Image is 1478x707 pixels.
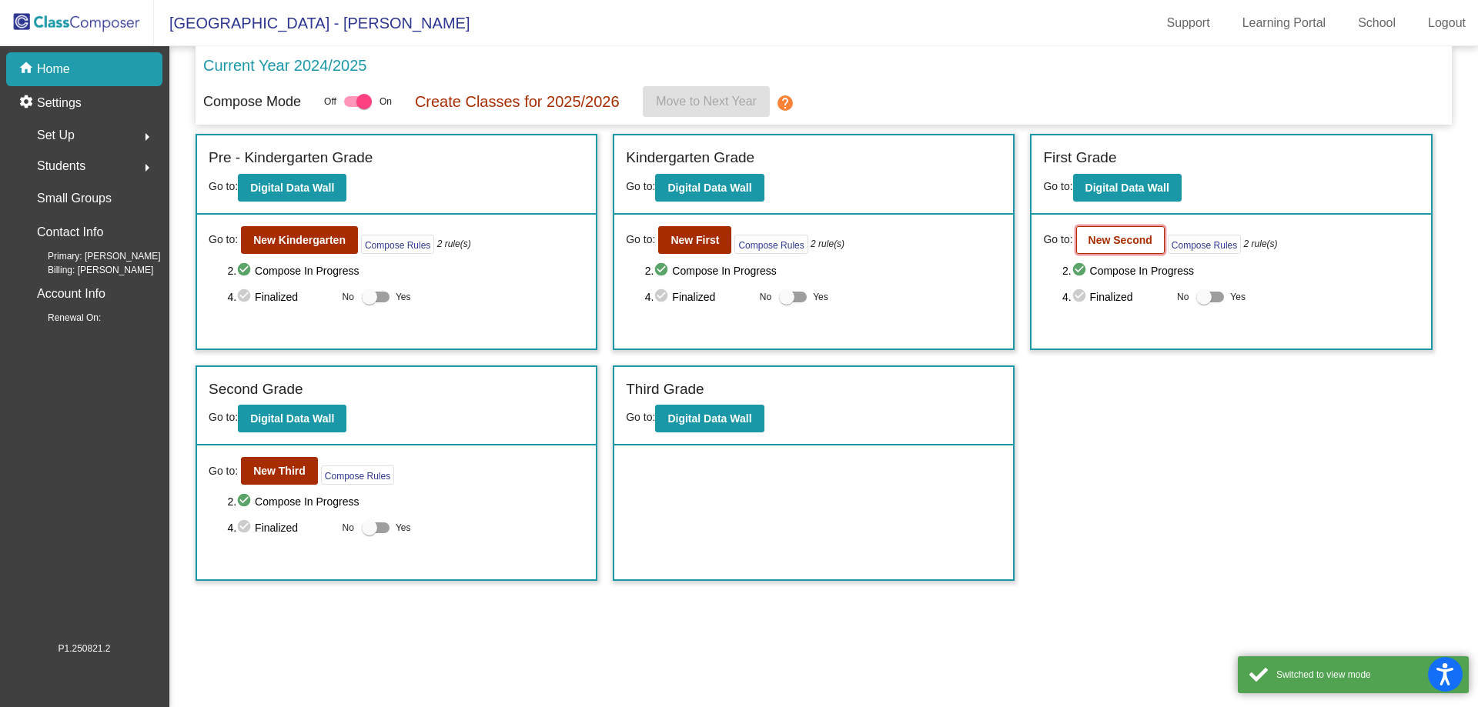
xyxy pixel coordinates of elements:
[655,405,764,432] button: Digital Data Wall
[1168,235,1241,254] button: Compose Rules
[1073,174,1182,202] button: Digital Data Wall
[776,94,794,112] mat-icon: help
[1043,147,1116,169] label: First Grade
[209,411,238,423] span: Go to:
[656,95,757,108] span: Move to Next Year
[396,288,411,306] span: Yes
[437,237,471,251] i: 2 rule(s)
[236,519,255,537] mat-icon: check_circle
[37,222,103,243] p: Contact Info
[18,60,37,78] mat-icon: home
[1062,288,1169,306] span: 4. Finalized
[23,263,153,277] span: Billing: [PERSON_NAME]
[37,94,82,112] p: Settings
[238,405,346,432] button: Digital Data Wall
[1230,288,1246,306] span: Yes
[23,249,161,263] span: Primary: [PERSON_NAME]
[380,95,392,108] span: On
[1085,182,1169,194] b: Digital Data Wall
[236,288,255,306] mat-icon: check_circle
[645,288,752,306] span: 4. Finalized
[154,11,470,35] span: [GEOGRAPHIC_DATA] - [PERSON_NAME]
[236,262,255,280] mat-icon: check_circle
[1416,11,1478,35] a: Logout
[1346,11,1408,35] a: School
[209,180,238,192] span: Go to:
[734,235,808,254] button: Compose Rules
[209,463,238,479] span: Go to:
[626,180,655,192] span: Go to:
[203,92,301,112] p: Compose Mode
[1088,234,1152,246] b: New Second
[626,411,655,423] span: Go to:
[209,232,238,248] span: Go to:
[1276,668,1457,682] div: Switched to view mode
[227,519,334,537] span: 4. Finalized
[813,288,828,306] span: Yes
[227,492,584,511] span: 2. Compose In Progress
[37,60,70,78] p: Home
[241,226,358,254] button: New Kindergarten
[1072,262,1090,280] mat-icon: check_circle
[654,288,672,306] mat-icon: check_circle
[1043,180,1072,192] span: Go to:
[645,262,1002,280] span: 2. Compose In Progress
[23,311,101,325] span: Renewal On:
[236,492,255,511] mat-icon: check_circle
[658,226,731,254] button: New First
[203,54,366,77] p: Current Year 2024/2025
[227,262,584,280] span: 2. Compose In Progress
[811,237,844,251] i: 2 rule(s)
[1072,288,1090,306] mat-icon: check_circle
[138,158,156,177] mat-icon: arrow_right
[227,288,334,306] span: 4. Finalized
[250,412,334,425] b: Digital Data Wall
[37,188,112,209] p: Small Groups
[241,457,318,485] button: New Third
[18,94,37,112] mat-icon: settings
[324,95,336,108] span: Off
[253,234,346,246] b: New Kindergarten
[138,128,156,146] mat-icon: arrow_right
[760,290,771,304] span: No
[643,86,770,117] button: Move to Next Year
[37,283,105,305] p: Account Info
[1062,262,1419,280] span: 2. Compose In Progress
[626,379,704,401] label: Third Grade
[655,174,764,202] button: Digital Data Wall
[670,234,719,246] b: New First
[321,465,394,485] button: Compose Rules
[343,521,354,535] span: No
[250,182,334,194] b: Digital Data Wall
[37,125,75,146] span: Set Up
[1244,237,1278,251] i: 2 rule(s)
[253,465,306,477] b: New Third
[626,147,754,169] label: Kindergarten Grade
[209,147,373,169] label: Pre - Kindergarten Grade
[415,90,620,113] p: Create Classes for 2025/2026
[667,182,751,194] b: Digital Data Wall
[626,232,655,248] span: Go to:
[361,235,434,254] button: Compose Rules
[1155,11,1222,35] a: Support
[396,519,411,537] span: Yes
[1177,290,1189,304] span: No
[343,290,354,304] span: No
[1230,11,1339,35] a: Learning Portal
[654,262,672,280] mat-icon: check_circle
[238,174,346,202] button: Digital Data Wall
[667,412,751,425] b: Digital Data Wall
[1076,226,1165,254] button: New Second
[1043,232,1072,248] span: Go to:
[209,379,303,401] label: Second Grade
[37,155,85,177] span: Students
